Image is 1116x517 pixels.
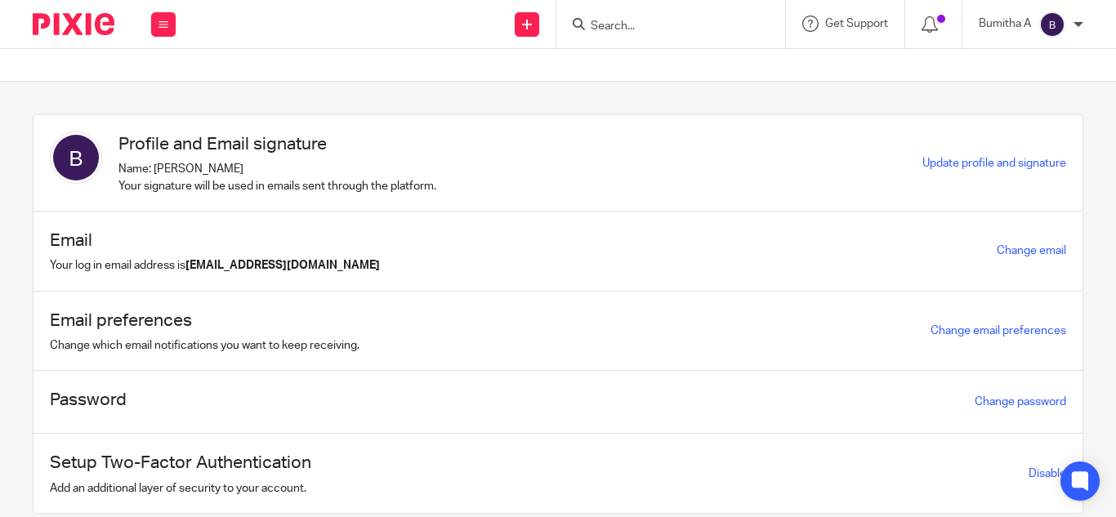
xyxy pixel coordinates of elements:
p: Your log in email address is [50,257,380,274]
img: svg%3E [50,131,102,184]
h1: Profile and Email signature [118,131,436,157]
a: Change password [975,396,1066,408]
a: Change email [997,245,1066,256]
a: Disable [1029,468,1066,479]
a: Update profile and signature [922,158,1066,169]
a: Change email preferences [931,325,1066,336]
input: Search [589,20,736,34]
p: Name: [PERSON_NAME] Your signature will be used in emails sent through the platform. [118,161,436,194]
h1: Email preferences [50,308,359,333]
p: Bumitha A [979,16,1031,32]
span: Get Support [825,18,888,29]
p: Add an additional layer of security to your account. [50,480,311,497]
h1: Setup Two-Factor Authentication [50,450,311,475]
h1: Password [50,387,127,412]
img: Pixie [33,13,114,35]
img: svg%3E [1039,11,1065,38]
p: Change which email notifications you want to keep receiving. [50,337,359,354]
b: [EMAIL_ADDRESS][DOMAIN_NAME] [185,260,380,271]
h1: Email [50,228,380,253]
